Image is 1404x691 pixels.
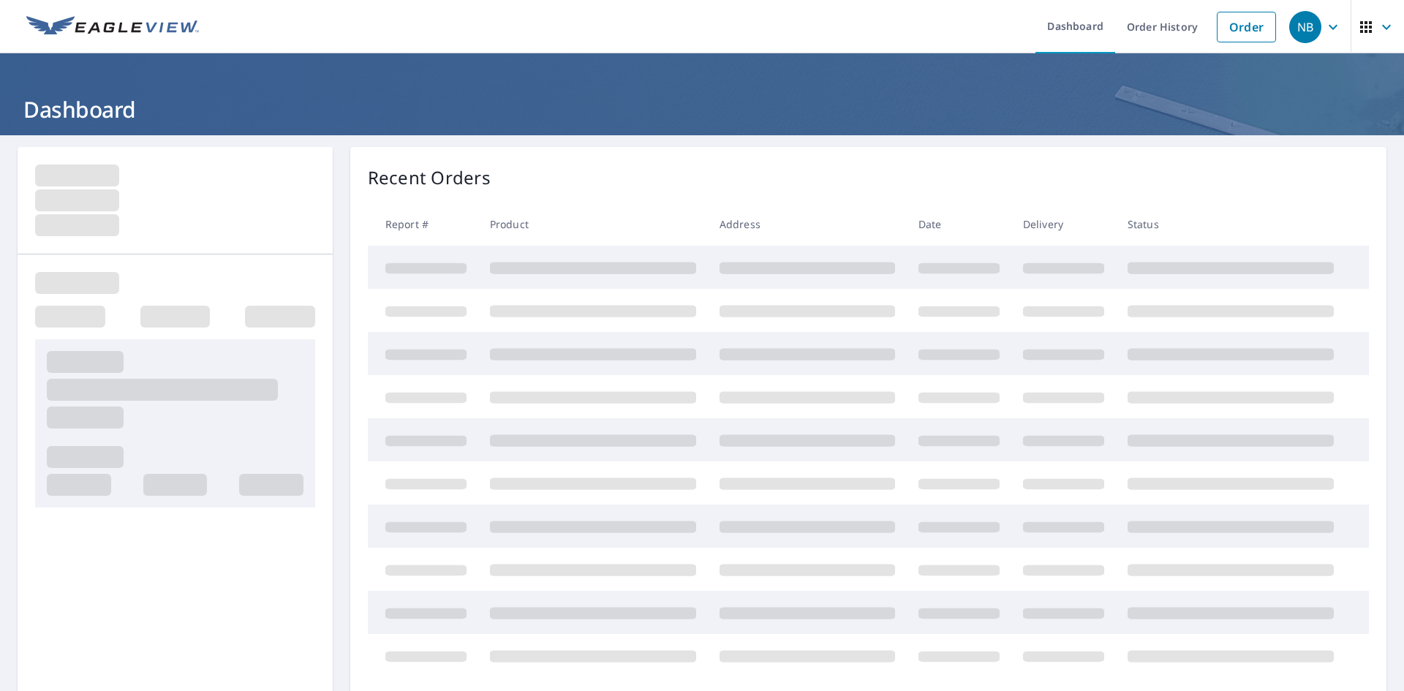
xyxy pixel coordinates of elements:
th: Status [1116,203,1345,246]
th: Address [708,203,907,246]
th: Date [907,203,1011,246]
a: Order [1217,12,1276,42]
th: Delivery [1011,203,1116,246]
th: Report # [368,203,478,246]
h1: Dashboard [18,94,1386,124]
p: Recent Orders [368,165,491,191]
div: NB [1289,11,1321,43]
th: Product [478,203,708,246]
img: EV Logo [26,16,199,38]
